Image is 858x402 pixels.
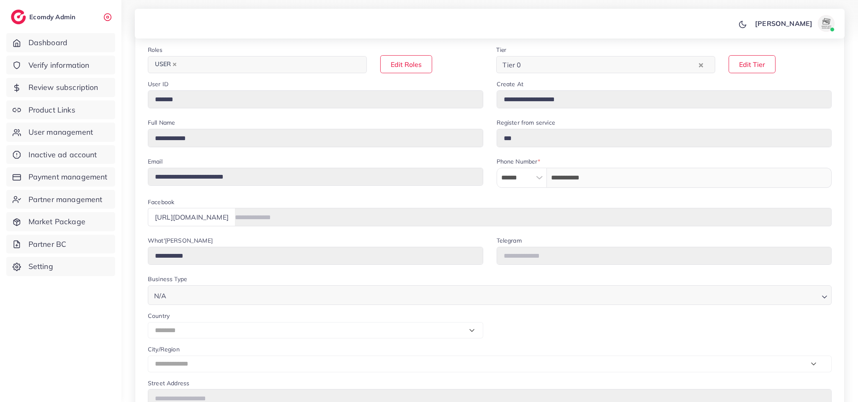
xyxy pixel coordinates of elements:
button: Deselect USER [173,62,177,67]
a: User management [6,123,115,142]
a: Review subscription [6,78,115,97]
label: Tier [496,46,506,54]
a: [PERSON_NAME]avatar [750,15,838,32]
label: What'[PERSON_NAME] [148,236,213,245]
span: User management [28,127,93,138]
a: Dashboard [6,33,115,52]
span: Inactive ad account [28,149,97,160]
label: Country [148,312,170,320]
span: USER [151,59,180,70]
span: Partner management [28,194,103,205]
div: Search for option [148,56,367,73]
div: Search for option [148,285,832,305]
span: Tier 0 [501,59,523,71]
span: Verify information [28,60,90,71]
a: Product Links [6,100,115,120]
a: Inactive ad account [6,145,115,164]
span: Partner BC [28,239,67,250]
a: Market Package [6,212,115,231]
a: Payment management [6,167,115,187]
button: Edit Roles [380,55,432,73]
label: Facebook [148,198,174,206]
input: Search for option [181,58,356,71]
label: Roles [148,46,162,54]
h2: Ecomdy Admin [29,13,77,21]
label: Phone Number [497,157,541,166]
span: Dashboard [28,37,67,48]
label: City/Region [148,345,180,353]
a: Partner management [6,190,115,209]
div: Search for option [496,56,715,73]
a: Partner BC [6,235,115,254]
span: Payment management [28,172,108,182]
label: Business Type [148,275,187,283]
span: Setting [28,261,53,272]
button: Edit Tier [729,55,776,73]
a: Verify information [6,56,115,75]
div: [URL][DOMAIN_NAME] [148,208,235,226]
span: Product Links [28,105,75,115]
label: Register from service [497,118,555,127]
span: Review subscription [28,82,98,93]
label: Email [148,157,162,166]
span: N/A [152,290,168,302]
a: logoEcomdy Admin [11,10,77,24]
label: Street Address [148,379,189,387]
input: Search for option [523,58,697,71]
a: Setting [6,257,115,276]
img: logo [11,10,26,24]
label: Create At [497,80,523,88]
label: User ID [148,80,168,88]
span: Market Package [28,216,85,227]
p: [PERSON_NAME] [755,18,812,28]
button: Clear Selected [699,60,703,69]
label: Full Name [148,118,175,127]
img: avatar [818,15,835,32]
input: Search for option [169,288,818,302]
label: Telegram [497,236,522,245]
